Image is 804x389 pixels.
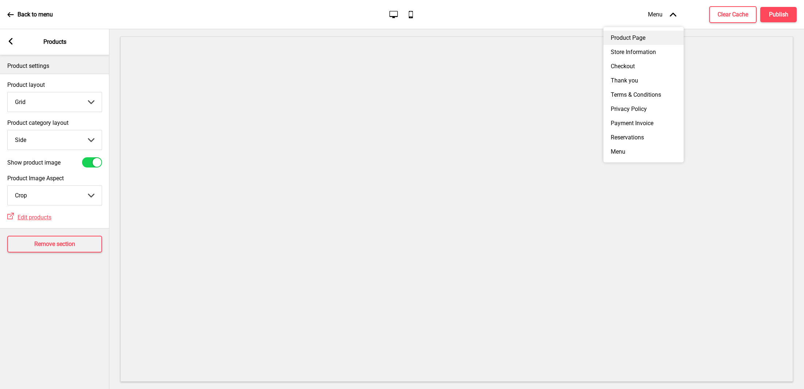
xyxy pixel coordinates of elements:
[7,5,53,24] a: Back to menu
[769,11,788,19] h4: Publish
[709,6,757,23] button: Clear Cache
[7,81,102,88] label: Product layout
[718,11,748,19] h4: Clear Cache
[7,159,61,166] label: Show product image
[603,88,684,102] div: Terms & Conditions
[43,38,66,46] p: Products
[603,145,684,159] div: Menu
[641,4,684,25] div: Menu
[7,175,102,182] label: Product Image Aspect
[603,116,684,130] div: Payment Invoice
[603,130,684,145] div: Reservations
[14,214,51,221] a: Edit products
[603,59,684,73] div: Checkout
[7,62,102,70] p: Product settings
[760,7,797,22] button: Publish
[18,11,53,19] p: Back to menu
[7,236,102,253] button: Remove section
[603,73,684,88] div: Thank you
[34,240,75,248] h4: Remove section
[603,45,684,59] div: Store Information
[603,31,684,45] div: Product Page
[603,102,684,116] div: Privacy Policy
[7,119,102,126] label: Product category layout
[18,214,51,221] span: Edit products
